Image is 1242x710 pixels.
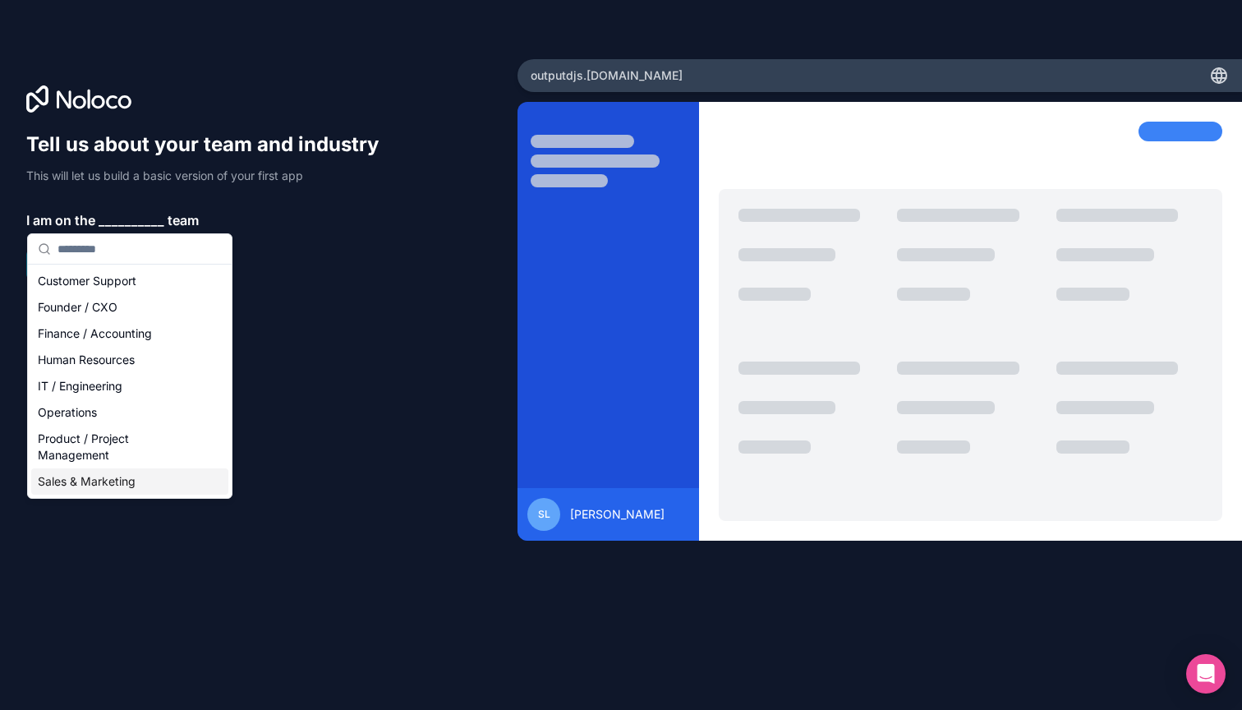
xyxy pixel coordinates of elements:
div: Product / Project Management [31,426,228,468]
div: Open Intercom Messenger [1186,654,1226,694]
div: Suggestions [28,265,232,498]
div: Finance / Accounting [31,320,228,347]
span: I am on the [26,210,95,230]
span: outputdjs .[DOMAIN_NAME] [531,67,683,84]
span: [PERSON_NAME] [570,506,665,523]
h1: Tell us about your team and industry [26,131,394,158]
div: Sales & Marketing [31,468,228,495]
div: Customer Support [31,268,228,294]
div: Operations [31,399,228,426]
span: team [168,210,199,230]
span: SL [538,508,550,521]
div: Founder / CXO [31,294,228,320]
span: __________ [99,210,164,230]
div: Human Resources [31,347,228,373]
p: This will let us build a basic version of your first app [26,168,394,184]
div: IT / Engineering [31,373,228,399]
